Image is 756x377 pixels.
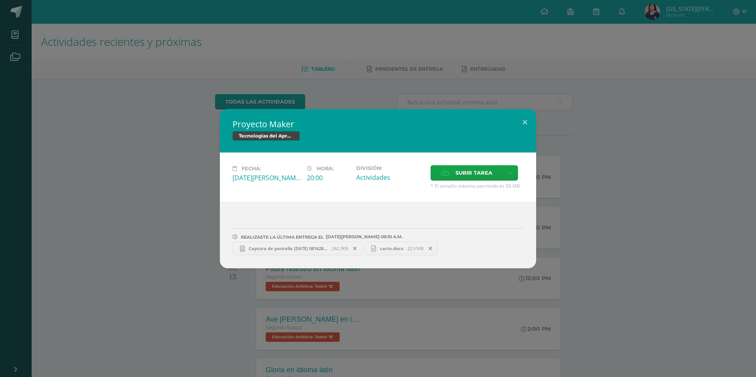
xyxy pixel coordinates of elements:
span: Fecha: [242,166,261,172]
a: Captura de pantalla [DATE] 081628.png 242.7KB [232,242,362,255]
span: carta.docx [376,245,407,251]
span: Remover entrega [348,244,362,253]
span: Hora: [317,166,334,172]
span: Subir tarea [455,166,492,180]
span: REALIZASTE LA ÚLTIMA ENTREGA EL [241,234,324,240]
span: Remover entrega [424,244,437,253]
span: Tecnologías del Aprendizaje y la Comunicación [232,131,300,141]
button: Close (Esc) [514,109,536,136]
span: 242.7KB [332,245,348,251]
span: * El tamaño máximo permitido es 50 MB [431,183,524,189]
div: Actividades [356,173,424,182]
span: 22.51KB [407,245,423,251]
div: [DATE][PERSON_NAME] [232,173,301,182]
label: División: [356,165,424,171]
a: carta.docx 22.51KB [364,242,438,255]
span: Captura de pantalla [DATE] 081628.png [245,245,332,251]
h2: Proyecto Maker [232,119,524,130]
div: 20:00 [307,173,350,182]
